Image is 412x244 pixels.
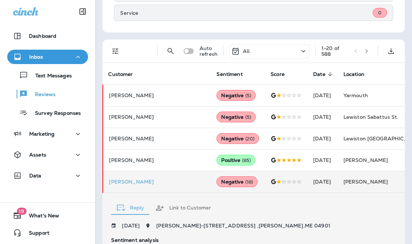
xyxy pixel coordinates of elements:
span: Date [313,71,325,77]
td: [DATE] [307,106,338,128]
div: Positive [216,155,255,166]
span: ( 5 ) [245,92,251,99]
td: [DATE] [307,171,338,193]
button: Collapse Sidebar [73,4,93,19]
p: [PERSON_NAME] [109,114,205,120]
button: Support [7,226,88,240]
span: Support [22,230,49,239]
p: Survey Responses [28,110,81,117]
div: Negative [216,133,259,144]
span: Score [271,71,285,77]
span: Customer [108,71,133,77]
span: ( 5 ) [245,114,251,120]
td: [DATE] [307,85,338,106]
button: Survey Responses [7,105,88,120]
p: Auto refresh [200,45,218,57]
span: Sentiment [216,71,242,77]
p: All [243,48,250,54]
p: Inbox [29,54,43,60]
span: Yarmouth [343,92,368,99]
span: Location [343,71,364,77]
span: Location [343,71,374,77]
span: Date [313,71,335,77]
button: Inbox [7,50,88,64]
button: Reply [111,195,150,221]
span: [PERSON_NAME] [343,179,388,185]
div: Negative [216,90,256,101]
p: Data [29,173,41,179]
p: [DATE] [122,223,140,229]
button: 19What's New [7,208,88,223]
button: Dashboard [7,29,88,43]
span: What's New [22,213,59,221]
span: 0 [378,10,381,16]
span: Lewiston Sabattus St. [343,114,399,120]
button: Reviews [7,86,88,101]
button: Marketing [7,127,88,141]
p: Text Messages [28,73,72,80]
div: Click to view Customer Drawer [109,179,205,185]
p: [PERSON_NAME] [109,136,205,141]
span: ( 85 ) [242,157,251,163]
span: 19 [17,208,26,215]
p: Marketing [29,131,54,137]
button: Text Messages [7,68,88,83]
button: Export as CSV [384,44,398,58]
span: [PERSON_NAME] - [STREET_ADDRESS] , [PERSON_NAME] , ME 04901 [156,222,330,229]
p: Dashboard [29,33,56,39]
button: Data [7,168,88,183]
div: Negative [216,176,258,187]
span: ( 20 ) [245,136,255,142]
p: [PERSON_NAME] [109,92,205,98]
div: 1 - 20 of 588 [321,45,349,57]
p: Reviews [28,91,56,98]
button: Link to Customer [150,195,217,221]
p: [PERSON_NAME] [109,179,205,185]
td: [DATE] [307,149,338,171]
div: Negative [216,112,256,122]
p: [PERSON_NAME] [109,157,205,163]
button: Search Reviews [163,44,178,58]
p: Assets [29,152,46,158]
span: Customer [108,71,142,77]
span: ( 18 ) [245,179,253,185]
td: [DATE] [307,128,338,149]
button: Filters [108,44,123,58]
span: Sentiment [216,71,252,77]
span: Score [271,71,294,77]
p: Service [120,10,373,16]
span: [PERSON_NAME] [343,157,388,163]
button: Assets [7,148,88,162]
